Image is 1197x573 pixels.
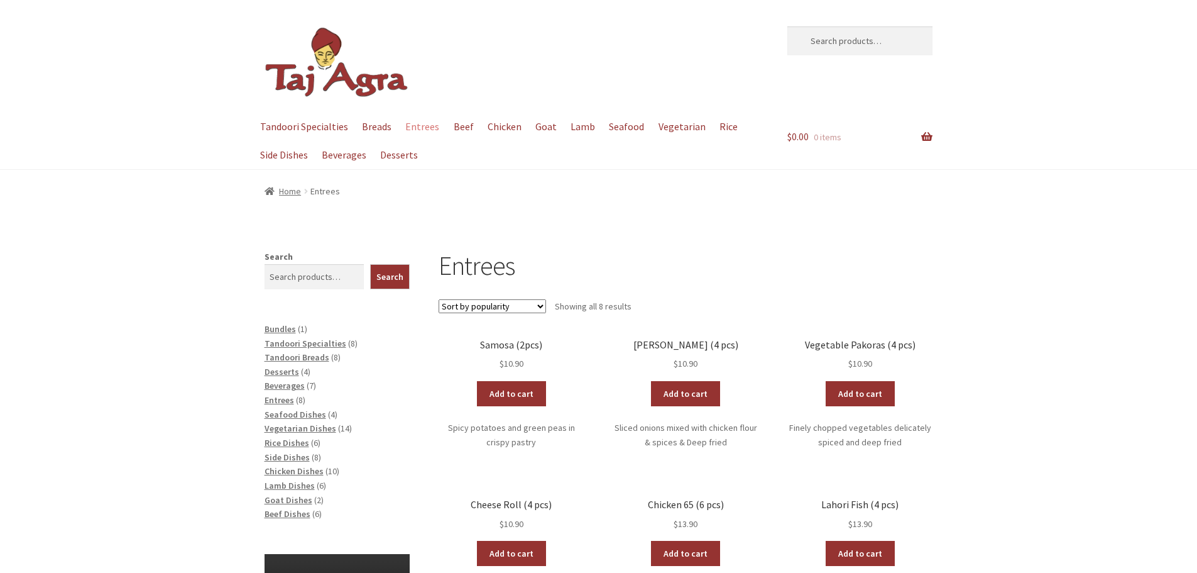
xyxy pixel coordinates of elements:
[439,421,584,449] p: Spicy potatoes and green peas in crispy pastry
[265,251,293,262] label: Search
[254,113,354,141] a: Tandoori Specialties
[674,518,678,530] span: $
[651,381,720,406] a: Add to cart: “Onion Bhaji (4 pcs)”
[439,299,546,313] select: Shop order
[319,480,324,491] span: 6
[370,264,410,289] button: Search
[303,366,308,377] span: 4
[334,352,338,363] span: 8
[400,113,445,141] a: Entrees
[265,338,346,349] a: Tandoori Specialties
[309,380,314,391] span: 7
[826,381,895,406] a: Add to cart: “Vegetable Pakoras (4 pcs)”
[265,323,296,335] a: Bundles
[500,518,504,530] span: $
[477,381,546,406] a: Add to cart: “Samosa (2pcs)”
[265,394,294,406] a: Entrees
[265,186,302,197] a: Home
[265,26,409,99] img: Dickson | Taj Agra Indian Restaurant
[814,131,841,143] span: 0 items
[500,358,523,369] bdi: 10.90
[315,508,319,520] span: 6
[555,296,631,316] p: Showing all 8 results
[787,421,932,449] p: Finely chopped vegetables delicately spiced and deep fried
[500,358,504,369] span: $
[529,113,562,141] a: Goat
[341,423,349,434] span: 14
[439,339,584,351] h2: Samosa (2pcs)
[787,130,792,143] span: $
[652,113,711,141] a: Vegetarian
[651,541,720,566] a: Add to cart: “Chicken 65 (6 pcs)”
[787,499,932,511] h2: Lahori Fish (4 pcs)
[477,541,546,566] a: Add to cart: “Cheese Roll (4 pcs)”
[787,130,809,143] span: 0.00
[314,437,318,448] span: 6
[826,541,895,566] a: Add to cart: “Lahori Fish (4 pcs)”
[613,499,758,531] a: Chicken 65 (6 pcs) $13.90
[439,499,584,511] h2: Cheese Roll (4 pcs)
[356,113,398,141] a: Breads
[848,358,872,369] bdi: 10.90
[565,113,601,141] a: Lamb
[265,423,336,434] a: Vegetarian Dishes
[265,465,324,477] a: Chicken Dishes
[300,323,305,335] span: 1
[328,465,337,477] span: 10
[787,113,932,162] a: $0.00 0 items
[265,380,305,391] a: Beverages
[674,358,678,369] span: $
[787,499,932,531] a: Lahori Fish (4 pcs) $13.90
[439,499,584,531] a: Cheese Roll (4 pcs) $10.90
[265,113,758,169] nav: Primary Navigation
[613,339,758,351] h2: [PERSON_NAME] (4 pcs)
[848,358,853,369] span: $
[265,264,364,289] input: Search products…
[613,421,758,449] p: Sliced onions mixed with chicken flour & spices & Deep fried
[265,494,312,506] a: Goat Dishes
[674,518,697,530] bdi: 13.90
[481,113,527,141] a: Chicken
[447,113,479,141] a: Beef
[439,250,932,282] h1: Entrees
[500,518,523,530] bdi: 10.90
[298,394,303,406] span: 8
[674,358,697,369] bdi: 10.90
[439,339,584,371] a: Samosa (2pcs) $10.90
[254,141,314,169] a: Side Dishes
[787,26,932,55] input: Search products…
[603,113,650,141] a: Seafood
[787,339,932,351] h2: Vegetable Pakoras (4 pcs)
[316,141,373,169] a: Beverages
[613,339,758,371] a: [PERSON_NAME] (4 pcs) $10.90
[265,480,315,491] a: Lamb Dishes
[265,452,310,463] a: Side Dishes
[265,508,310,520] a: Beef Dishes
[265,366,299,377] a: Desserts
[374,141,424,169] a: Desserts
[331,409,335,420] span: 4
[265,352,329,363] a: Tandoori Breads
[317,494,321,506] span: 2
[848,518,853,530] span: $
[314,452,319,463] span: 8
[265,409,326,420] a: Seafood Dishes
[301,184,310,199] span: /
[265,437,309,448] a: Rice Dishes
[848,518,872,530] bdi: 13.90
[351,338,355,349] span: 8
[713,113,743,141] a: Rice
